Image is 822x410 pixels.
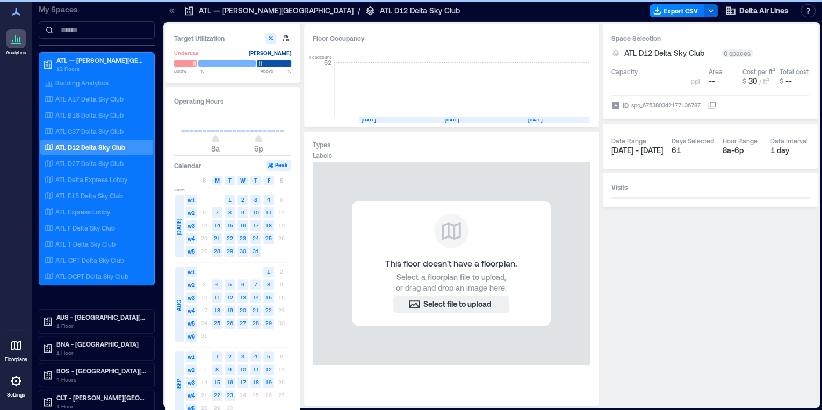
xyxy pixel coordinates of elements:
[56,340,147,348] p: BNA - [GEOGRAPHIC_DATA]
[214,392,220,398] text: 22
[214,248,220,254] text: 28
[227,222,233,228] text: 15
[267,268,270,275] text: 1
[7,392,25,398] p: Settings
[186,246,197,257] span: w5
[780,67,809,76] div: Total cost
[186,195,197,205] span: w1
[611,136,646,145] div: Date Range
[240,176,246,185] span: W
[770,136,808,145] div: Data Interval
[227,248,233,254] text: 29
[611,33,809,44] h3: Space Selection
[203,176,206,185] span: S
[672,136,714,145] div: Days Selected
[624,48,704,59] span: ATL D12 Delta Sky Club
[227,379,233,385] text: 16
[240,248,246,254] text: 30
[215,366,219,372] text: 8
[254,281,257,287] text: 7
[186,351,197,362] span: w1
[214,307,220,313] text: 18
[253,235,259,241] text: 24
[227,294,233,300] text: 12
[253,248,259,254] text: 31
[240,307,246,313] text: 20
[267,196,270,203] text: 4
[186,233,197,244] span: w4
[227,392,233,398] text: 23
[265,235,272,241] text: 25
[174,160,201,171] h3: Calendar
[722,49,753,57] div: 0 spaces
[528,117,543,123] text: [DATE]
[56,375,147,384] p: 4 Floors
[186,220,197,231] span: w3
[253,209,259,215] text: 10
[611,67,638,76] div: Capacity
[672,145,714,156] div: 61
[39,4,155,15] p: My Spaces
[253,294,259,300] text: 14
[358,5,360,16] p: /
[445,117,459,123] text: [DATE]
[742,67,775,76] div: Cost per ft²
[313,33,590,44] div: Floor Occupancy
[186,305,197,316] span: w4
[186,318,197,329] span: w5
[265,209,272,215] text: 11
[265,294,272,300] text: 15
[723,136,758,145] div: Hour Range
[55,127,124,135] p: ATL C37 Delta Sky Club
[199,5,354,16] p: ATL — [PERSON_NAME][GEOGRAPHIC_DATA]
[215,281,219,287] text: 4
[3,368,29,401] a: Settings
[241,353,244,359] text: 3
[186,267,197,277] span: w1
[186,390,197,401] span: w4
[385,257,517,270] span: This floor doesn't have a floorplan.
[186,279,197,290] span: w2
[709,76,715,85] span: --
[228,281,232,287] text: 5
[174,68,204,74] span: Below %
[56,64,147,73] p: 12 Floors
[380,5,460,16] p: ATL D12 Delta Sky Club
[55,111,124,119] p: ATL B18 Delta Sky Club
[214,379,220,385] text: 15
[240,379,246,385] text: 17
[55,224,115,232] p: ATL F Delta Sky Club
[267,281,270,287] text: 8
[623,100,629,111] span: ID
[227,235,233,241] text: 22
[55,95,124,103] p: ATL A17 Delta Sky Club
[650,4,704,17] button: Export CSV
[214,235,220,241] text: 21
[267,353,270,359] text: 5
[393,296,509,313] button: Select file to upload
[186,331,197,342] span: w6
[227,320,233,326] text: 26
[215,209,219,215] text: 7
[240,235,246,241] text: 23
[55,78,109,87] p: Building Analytics
[785,76,792,85] span: --
[630,100,702,111] div: spc_675380342177136787
[241,196,244,203] text: 2
[265,379,272,385] text: 19
[240,320,246,326] text: 27
[261,68,291,74] span: Above %
[186,207,197,218] span: w2
[709,67,723,76] div: Area
[228,196,232,203] text: 1
[186,292,197,303] span: w3
[362,117,376,123] text: [DATE]
[268,176,270,185] span: F
[253,307,259,313] text: 21
[396,272,507,293] span: Select a floorplan file to upload, or drag and drop an image here.
[254,196,257,203] text: 3
[265,366,272,372] text: 12
[186,377,197,388] span: w3
[254,176,257,185] span: T
[240,222,246,228] text: 16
